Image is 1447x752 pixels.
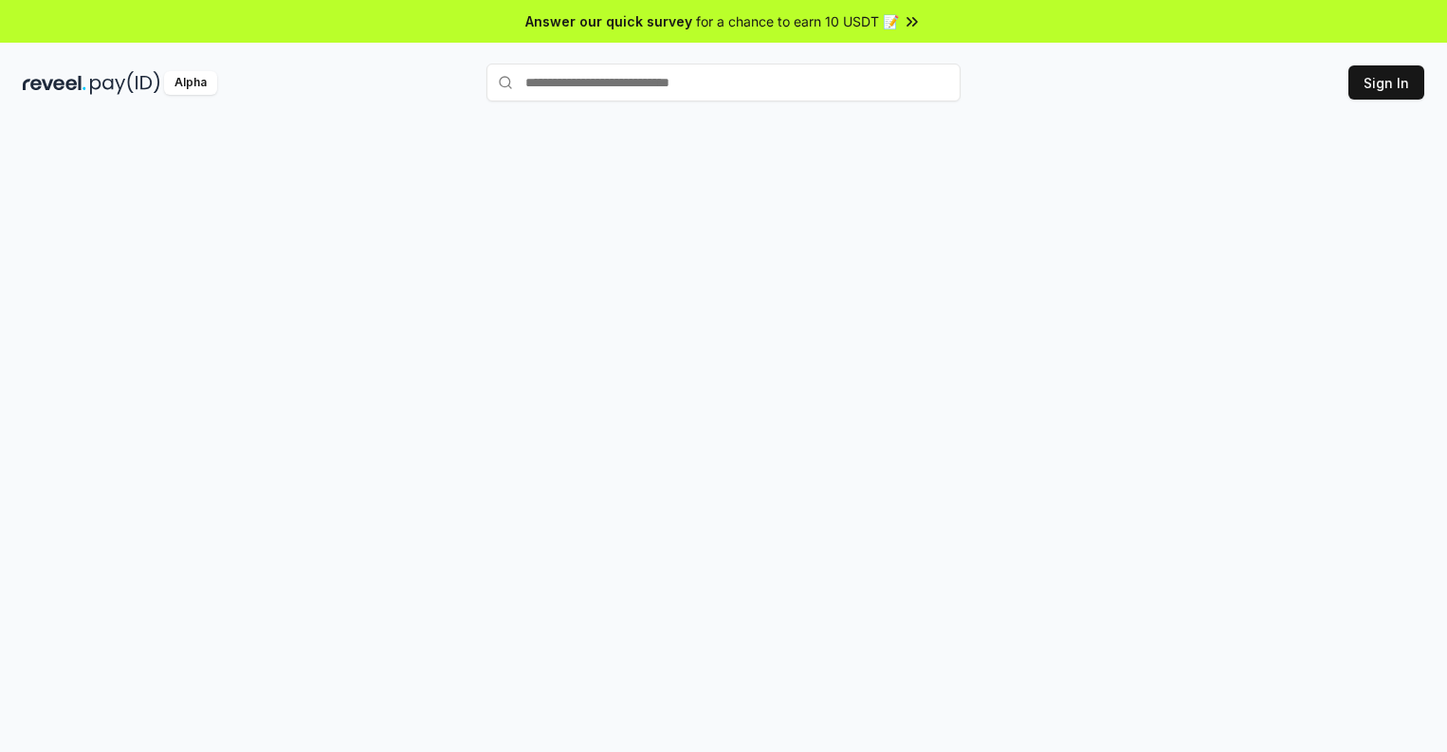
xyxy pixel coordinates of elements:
[525,11,692,31] span: Answer our quick survey
[696,11,899,31] span: for a chance to earn 10 USDT 📝
[90,71,160,95] img: pay_id
[1348,65,1424,100] button: Sign In
[164,71,217,95] div: Alpha
[23,71,86,95] img: reveel_dark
